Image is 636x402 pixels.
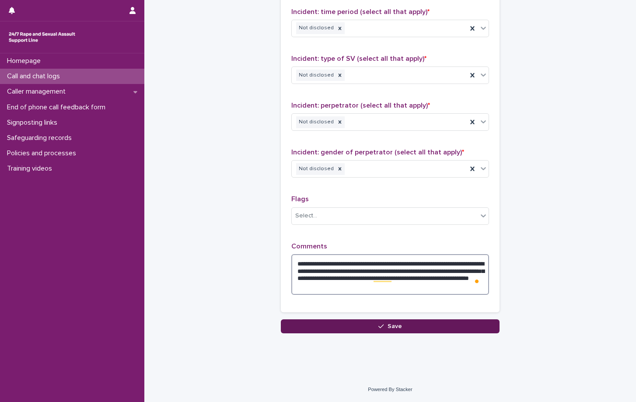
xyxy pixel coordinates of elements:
[296,70,335,81] div: Not disclosed
[3,103,112,112] p: End of phone call feedback form
[291,196,309,203] span: Flags
[291,254,489,295] textarea: To enrich screen reader interactions, please activate Accessibility in Grammarly extension settings
[3,72,67,80] p: Call and chat logs
[296,116,335,128] div: Not disclosed
[291,149,464,156] span: Incident: gender of perpetrator (select all that apply)
[3,134,79,142] p: Safeguarding records
[296,22,335,34] div: Not disclosed
[3,149,83,157] p: Policies and processes
[281,319,500,333] button: Save
[7,28,77,46] img: rhQMoQhaT3yELyF149Cw
[3,119,64,127] p: Signposting links
[388,323,402,329] span: Save
[3,164,59,173] p: Training videos
[291,55,426,62] span: Incident: type of SV (select all that apply)
[3,87,73,96] p: Caller management
[291,8,430,15] span: Incident: time period (select all that apply)
[368,387,412,392] a: Powered By Stacker
[291,243,327,250] span: Comments
[3,57,48,65] p: Homepage
[291,102,430,109] span: Incident: perpetrator (select all that apply)
[295,211,317,220] div: Select...
[296,163,335,175] div: Not disclosed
